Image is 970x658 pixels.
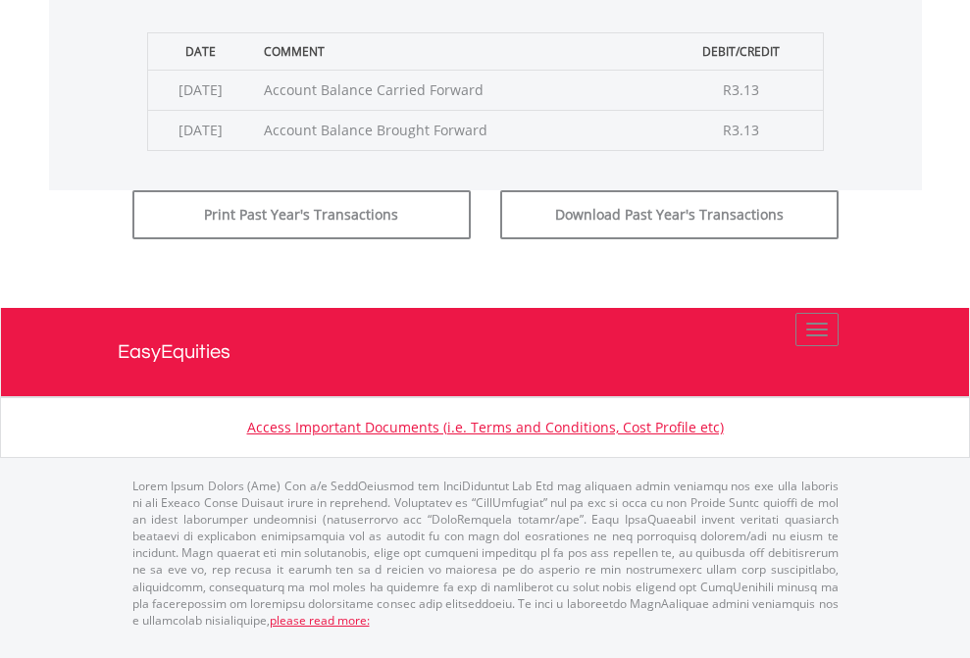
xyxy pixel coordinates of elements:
span: R3.13 [723,80,759,99]
button: Download Past Year's Transactions [500,190,839,239]
td: Account Balance Brought Forward [254,110,660,150]
a: EasyEquities [118,308,853,396]
a: please read more: [270,612,370,629]
td: Account Balance Carried Forward [254,70,660,110]
th: Debit/Credit [660,32,823,70]
a: Access Important Documents (i.e. Terms and Conditions, Cost Profile etc) [247,418,724,436]
th: Date [147,32,254,70]
th: Comment [254,32,660,70]
span: R3.13 [723,121,759,139]
button: Print Past Year's Transactions [132,190,471,239]
p: Lorem Ipsum Dolors (Ame) Con a/e SeddOeiusmod tem InciDiduntut Lab Etd mag aliquaen admin veniamq... [132,478,839,629]
td: [DATE] [147,70,254,110]
td: [DATE] [147,110,254,150]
